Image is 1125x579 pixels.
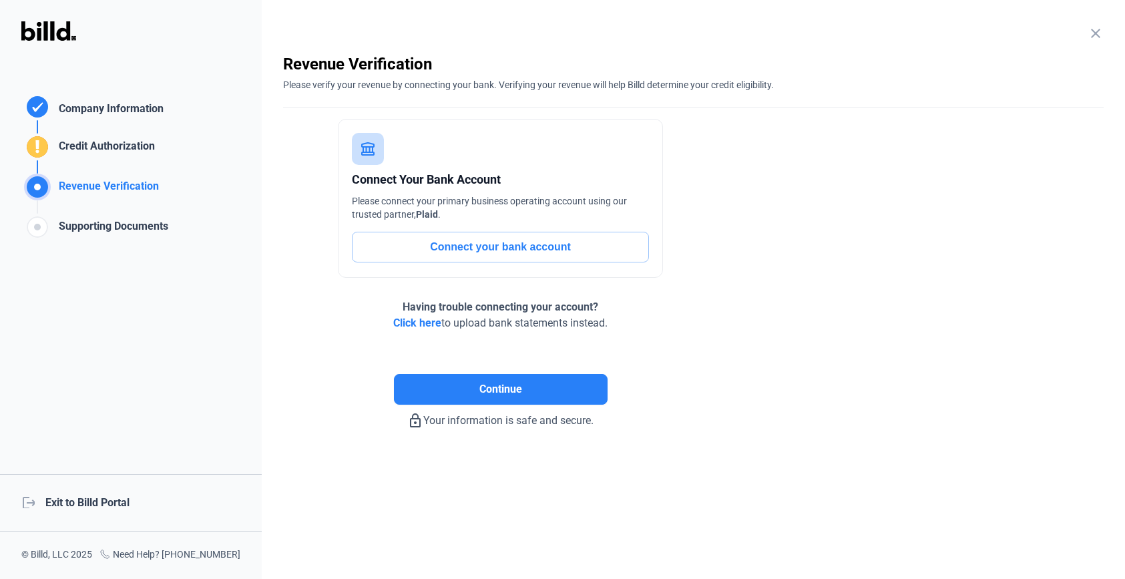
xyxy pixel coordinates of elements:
span: Plaid [416,209,438,220]
button: Continue [394,374,608,405]
img: Billd Logo [21,21,76,41]
div: Company Information [53,101,164,120]
div: Revenue Verification [53,178,159,200]
button: Connect your bank account [352,232,649,262]
mat-icon: close [1088,25,1104,41]
span: Having trouble connecting your account? [403,301,598,313]
div: Please connect your primary business operating account using our trusted partner, . [352,194,649,221]
div: © Billd, LLC 2025 [21,548,92,563]
div: Connect Your Bank Account [352,170,649,189]
div: Please verify your revenue by connecting your bank. Verifying your revenue will help Billd determ... [283,75,1104,91]
div: to upload bank statements instead. [393,299,608,331]
div: Your information is safe and secure. [283,405,718,429]
div: Supporting Documents [53,218,168,240]
mat-icon: logout [21,495,35,508]
mat-icon: lock_outline [407,413,423,429]
div: Need Help? [PHONE_NUMBER] [99,548,240,563]
div: Revenue Verification [283,53,1104,75]
span: Continue [479,381,522,397]
span: Click here [393,317,441,329]
div: Credit Authorization [53,138,155,160]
